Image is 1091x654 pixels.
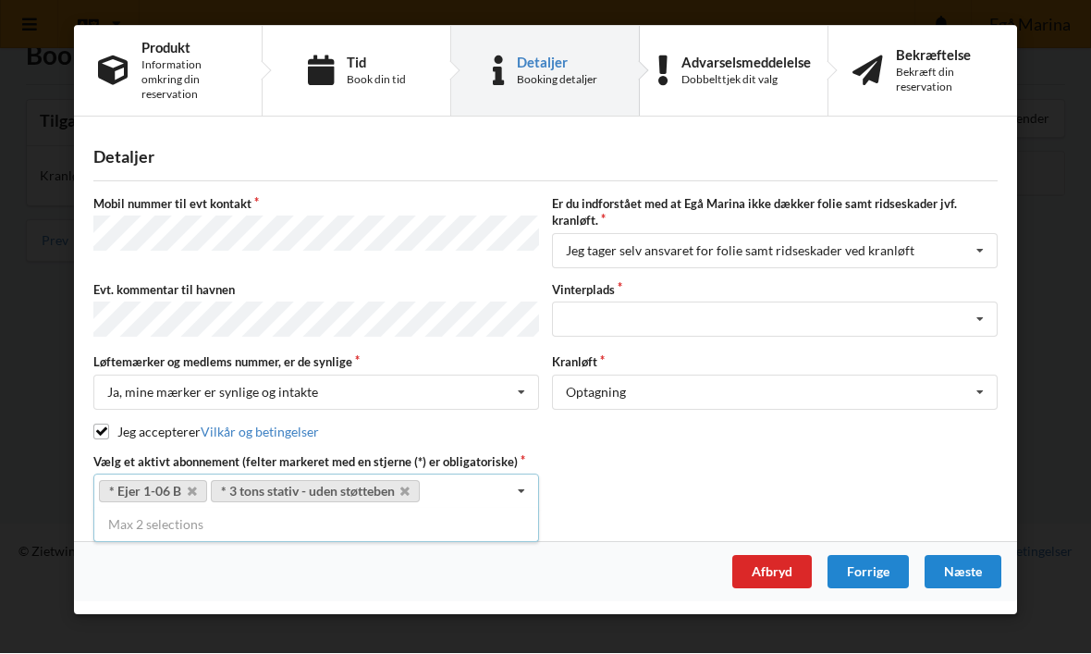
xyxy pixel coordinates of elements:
[93,354,539,371] label: Løftemærker og medlems nummer, er de synlige
[93,425,319,440] label: Jeg accepterer
[93,282,539,299] label: Evt. kommentar til havnen
[681,56,811,70] div: Advarselsmeddelelse
[681,73,811,88] div: Dobbelttjek dit valg
[93,147,998,168] div: Detaljer
[732,556,812,589] div: Afbryd
[141,41,238,56] div: Produkt
[896,66,993,95] div: Bekræft din reservation
[827,556,909,589] div: Forrige
[896,48,993,63] div: Bekræftelse
[552,282,998,299] label: Vinterplads
[93,454,539,471] label: Vælg et aktivt abonnement (felter markeret med en stjerne (*) er obligatoriske)
[517,56,597,70] div: Detaljer
[552,354,998,371] label: Kranløft
[107,387,318,400] div: Ja, mine mærker er synlige og intakte
[347,73,406,88] div: Book din tid
[93,196,539,213] label: Mobil nummer til evt kontakt
[99,481,207,503] a: * Ejer 1-06 B
[552,196,998,229] label: Er du indforstået med at Egå Marina ikke dækker folie samt ridseskader jvf. kranløft.
[925,556,1001,589] div: Næste
[93,509,539,542] div: Max 2 selections
[141,58,238,103] div: Information omkring din reservation
[517,73,597,88] div: Booking detaljer
[566,245,914,258] div: Jeg tager selv ansvaret for folie samt ridseskader ved kranløft
[211,481,421,503] a: * 3 tons stativ - uden støtteben
[201,425,319,440] a: Vilkår og betingelser
[566,387,626,400] div: Optagning
[347,56,406,70] div: Tid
